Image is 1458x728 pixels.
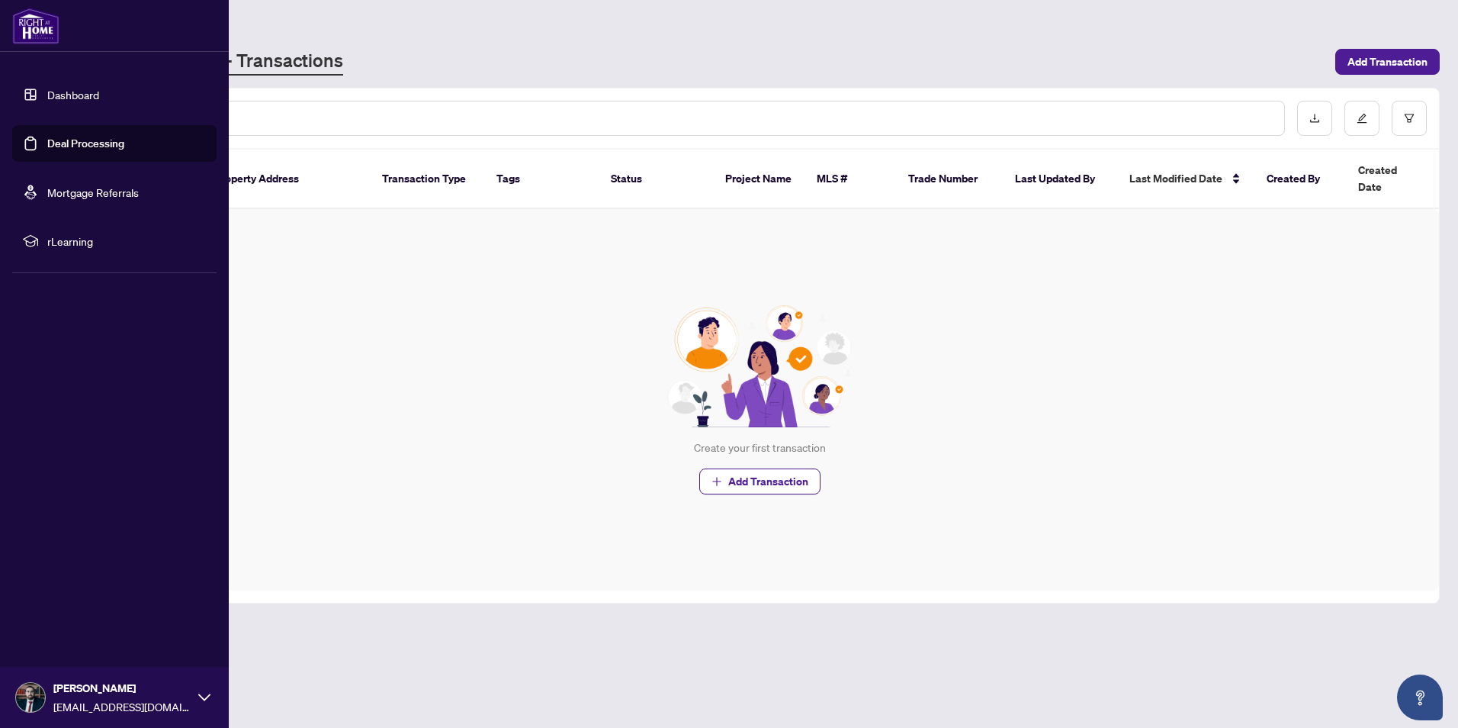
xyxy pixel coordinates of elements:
[896,150,1003,209] th: Trade Number
[599,150,713,209] th: Status
[1117,150,1254,209] th: Last Modified Date
[1347,50,1427,74] span: Add Transaction
[711,476,722,487] span: plus
[1309,113,1320,124] span: download
[1392,101,1427,136] button: filter
[1346,150,1453,209] th: Created Date
[713,150,804,209] th: Project Name
[484,150,599,209] th: Tags
[1404,113,1415,124] span: filter
[53,680,191,697] span: [PERSON_NAME]
[1357,113,1367,124] span: edit
[370,150,484,209] th: Transaction Type
[661,305,858,427] img: Null State Icon
[202,150,370,209] th: Property Address
[1335,49,1440,75] button: Add Transaction
[1297,101,1332,136] button: download
[1344,101,1379,136] button: edit
[728,469,808,494] span: Add Transaction
[12,8,59,44] img: logo
[53,698,191,715] span: [EMAIL_ADDRESS][DOMAIN_NAME]
[16,683,45,712] img: Profile Icon
[47,137,124,150] a: Deal Processing
[694,440,826,456] div: Create your first transaction
[1397,675,1443,720] button: Open asap
[1254,150,1346,209] th: Created By
[699,469,821,494] button: Add Transaction
[1003,150,1117,209] th: Last Updated By
[804,150,896,209] th: MLS #
[47,88,99,101] a: Dashboard
[1129,170,1222,187] span: Last Modified Date
[47,233,206,250] span: rLearning
[1358,162,1422,195] span: Created Date
[47,185,139,199] a: Mortgage Referrals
